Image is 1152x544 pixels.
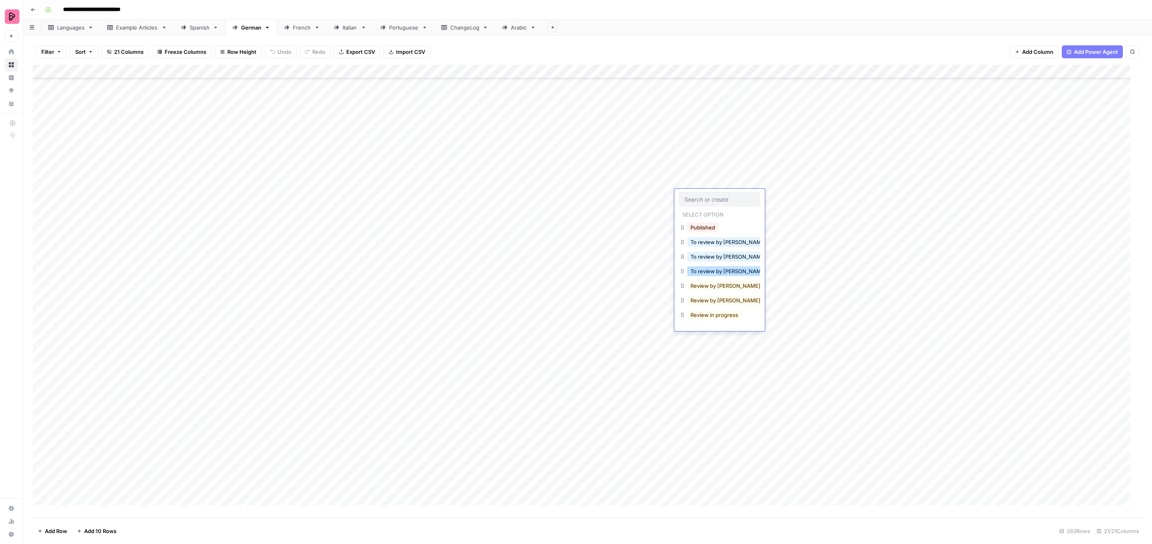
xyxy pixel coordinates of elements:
a: Your Data [5,97,18,110]
span: Freeze Columns [165,48,206,56]
a: French [277,19,327,36]
div: French [293,23,311,32]
div: Arabic [511,23,527,32]
div: Italian [343,23,358,32]
div: To review by [PERSON_NAME] [679,236,760,250]
a: Browse [5,58,18,71]
span: Add 10 Rows [84,527,116,535]
button: 21 Columns [102,45,149,58]
button: Sort [70,45,98,58]
button: Add Power Agent [1062,45,1123,58]
button: Workspace: Preply [5,6,18,27]
a: Spanish [174,19,225,36]
span: Add Row [45,527,67,535]
button: Help + Support [5,528,18,541]
span: Export CSV [346,48,375,56]
div: German [241,23,261,32]
div: Review by [PERSON_NAME] in progress [679,323,760,338]
span: Add Column [1022,48,1053,56]
a: Settings [5,502,18,515]
a: German [225,19,277,36]
button: Freeze Columns [152,45,212,58]
div: 283 Rows [1056,525,1093,538]
img: Preply Logo [5,9,19,24]
span: Add Power Agent [1074,48,1118,56]
button: Export CSV [334,45,380,58]
a: Home [5,45,18,58]
button: Published [687,223,718,232]
input: Search or create [684,195,755,203]
a: Italian [327,19,373,36]
button: To review by [PERSON_NAME] [687,266,770,276]
span: 21 Columns [114,48,144,56]
a: Insights [5,71,18,84]
button: Add Row [33,525,72,538]
button: Import CSV [383,45,430,58]
a: Arabic [495,19,543,36]
button: Review by [PERSON_NAME] in progress [687,281,793,291]
a: ChangeLog [434,19,495,36]
button: Undo [265,45,296,58]
div: 21/21 Columns [1093,525,1142,538]
div: To review by [PERSON_NAME] [679,265,760,279]
a: Example Articles [100,19,174,36]
span: Undo [277,48,291,56]
button: Filter [36,45,67,58]
div: Published [679,221,760,236]
div: Review in progress [679,308,760,323]
button: Review in progress [687,310,741,320]
div: Review by [PERSON_NAME] in progress [679,294,760,308]
span: Sort [75,48,86,56]
a: Usage [5,515,18,528]
button: Row Height [215,45,262,58]
div: To review by [PERSON_NAME] [679,250,760,265]
a: Opportunities [5,84,18,97]
button: To review by [PERSON_NAME] [687,237,770,247]
div: Review by [PERSON_NAME] in progress [679,279,760,294]
button: Review by [PERSON_NAME] in progress [687,295,793,305]
button: Add Column [1010,45,1059,58]
div: ChangeLog [450,23,479,32]
button: To review by [PERSON_NAME] [687,252,770,261]
a: Languages [41,19,100,36]
div: Languages [57,23,85,32]
span: Redo [312,48,325,56]
a: Portuguese [373,19,434,36]
span: Import CSV [396,48,425,56]
span: Row Height [227,48,256,56]
span: Filter [41,48,54,56]
button: Add 10 Rows [72,525,121,538]
div: Spanish [190,23,210,32]
div: Portuguese [389,23,419,32]
p: Select option [679,209,727,219]
button: Redo [300,45,330,58]
div: Example Articles [116,23,158,32]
